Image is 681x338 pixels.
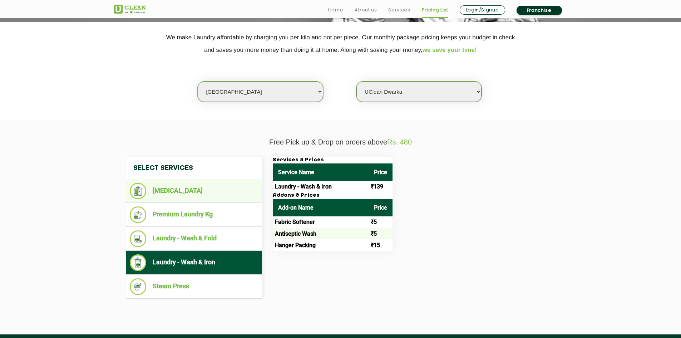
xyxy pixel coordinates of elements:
[130,206,258,223] li: Premium Laundry Kg
[387,138,412,146] span: Rs. 480
[114,31,568,56] p: We make Laundry affordable by charging you per kilo and not per piece. Our monthly package pricin...
[369,216,393,228] td: ₹5
[130,254,258,271] li: Laundry - Wash & Iron
[388,6,410,14] a: Services
[369,239,393,251] td: ₹15
[273,163,369,181] th: Service Name
[130,183,147,199] img: Dry Cleaning
[273,192,393,199] h3: Addons & Prices
[369,163,393,181] th: Price
[273,216,369,228] td: Fabric Softener
[423,46,477,53] span: we save your time!
[130,254,147,271] img: Laundry - Wash & Iron
[460,5,505,15] a: Login/Signup
[328,6,344,14] a: Home
[130,206,147,223] img: Premium Laundry Kg
[273,228,369,239] td: Antiseptic Wash
[273,157,393,163] h3: Services & Prices
[369,199,393,216] th: Price
[273,239,369,251] td: Hanger Packing
[273,181,369,192] td: Laundry - Wash & Iron
[369,228,393,239] td: ₹5
[114,5,146,14] img: UClean Laundry and Dry Cleaning
[422,6,448,14] a: Pricing List
[130,183,258,199] li: [MEDICAL_DATA]
[517,6,562,15] a: Franchise
[355,6,377,14] a: About us
[130,278,258,295] li: Steam Press
[273,199,369,216] th: Add-on Name
[130,230,258,247] li: Laundry - Wash & Fold
[126,157,262,179] h4: Select Services
[114,138,568,146] p: Free Pick up & Drop on orders above
[130,278,147,295] img: Steam Press
[369,181,393,192] td: ₹139
[130,230,147,247] img: Laundry - Wash & Fold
